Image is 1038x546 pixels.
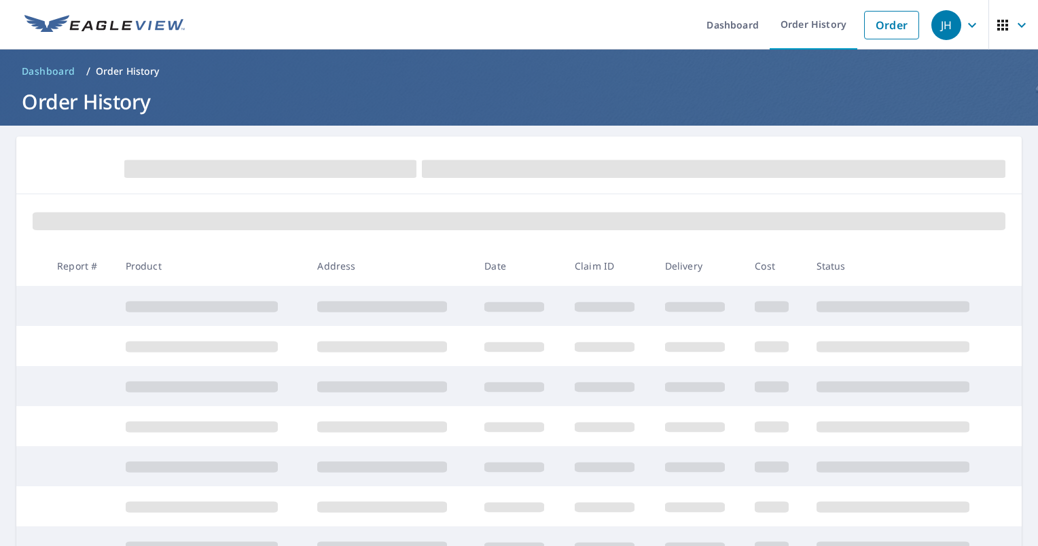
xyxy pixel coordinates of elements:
span: Dashboard [22,65,75,78]
h1: Order History [16,88,1022,115]
th: Cost [744,246,805,286]
th: Status [806,246,998,286]
div: JH [931,10,961,40]
nav: breadcrumb [16,60,1022,82]
p: Order History [96,65,160,78]
th: Claim ID [564,246,654,286]
th: Address [306,246,473,286]
th: Product [115,246,307,286]
img: EV Logo [24,15,185,35]
li: / [86,63,90,79]
th: Date [473,246,564,286]
a: Order [864,11,919,39]
th: Report # [46,246,115,286]
th: Delivery [654,246,745,286]
a: Dashboard [16,60,81,82]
